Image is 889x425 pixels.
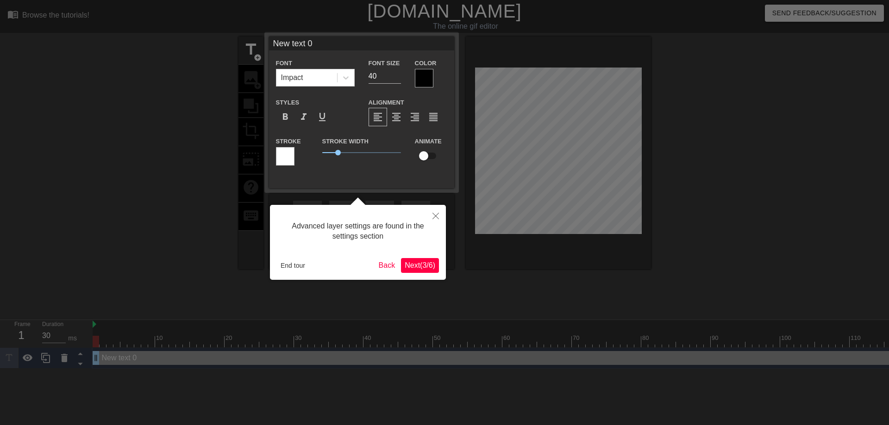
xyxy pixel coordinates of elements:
button: Close [426,205,446,226]
button: Next [401,258,439,273]
button: Back [375,258,399,273]
div: Advanced layer settings are found in the settings section [277,212,439,251]
span: Next ( 3 / 6 ) [405,261,435,269]
button: End tour [277,259,309,272]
